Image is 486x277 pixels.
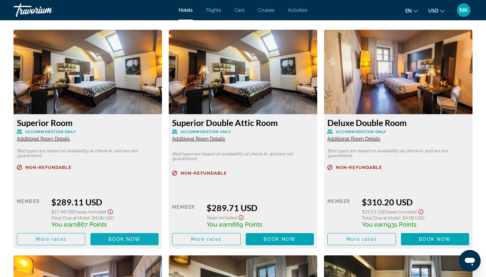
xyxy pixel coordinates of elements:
h3: Superior Double Attic Room [172,118,314,128]
a: Activities [288,7,307,13]
span: Additional Room Details [327,136,380,142]
span: Total Due at Hotel [362,215,400,221]
button: Show Taxes and Fees disclaimer [237,213,245,221]
a: Cars [235,7,245,13]
span: Taxes included [207,215,237,220]
button: Change language [405,6,418,16]
span: USD [428,8,438,14]
a: Travorium [13,1,81,19]
span: You earn [362,221,387,228]
a: Hotels [179,7,193,13]
p: Bed types are based on availability at check-in, and are not guaranteed. [17,149,159,158]
span: Non-refundable [25,165,72,170]
img: 0965f4ed-2b15-4bd6-b14b-399f54d86d73.jpeg [324,30,473,114]
span: Book now [108,236,140,242]
button: More rates [327,233,396,245]
span: Non-refundable [181,171,227,175]
button: Book now [246,233,314,245]
button: Change currency [428,6,445,16]
span: More rates [191,236,222,242]
div: $289.11 USD [51,197,159,207]
button: Book now [90,233,159,245]
span: $29.51 USD [362,209,387,215]
span: Accommodation Only [25,130,76,134]
span: Accommodation Only [181,130,231,134]
span: You earn [51,221,77,228]
div: Member [172,203,201,228]
h3: Superior Room [17,118,159,128]
a: Cruises [258,7,274,13]
span: Book now [264,236,296,242]
span: 869 Points [232,221,263,228]
div: : $4.08 USD [362,215,469,221]
span: Taxes included [387,209,417,215]
div: : $4.08 USD [51,215,159,221]
span: NK [459,7,468,14]
span: 867 Points [77,221,107,228]
div: Member [327,197,357,228]
button: More rates [17,233,85,245]
span: en [405,8,412,14]
img: 6889fdfb-3ca9-47bf-ab44-2c645ecbafd6.jpeg [13,30,162,114]
button: User Menu [455,3,473,17]
h3: Deluxe Double Room [327,118,469,128]
span: More rates [346,236,377,242]
img: 6889fdfb-3ca9-47bf-ab44-2c645ecbafd6.jpeg [169,30,317,114]
button: Book now [401,233,469,245]
button: More rates [172,233,241,245]
span: Additional Room Details [172,136,225,142]
span: Accommodation Only [336,130,386,134]
iframe: Кнопка запуска окна обмена сообщениями [459,250,481,272]
p: Bed types are based on availability at check-in, and are not guaranteed. [172,152,314,161]
div: Member [17,197,46,228]
div: $310.20 USD [362,197,469,207]
span: Additional Room Details [17,136,70,142]
a: Flights [206,7,221,13]
p: Bed types are based on availability at check-in, and are not guaranteed. [327,149,469,158]
span: You earn [207,221,232,228]
span: $27.48 USD [51,209,76,215]
span: Taxes included [76,209,106,215]
span: 931 Points [387,221,416,228]
button: Show Taxes and Fees disclaimer [417,207,425,215]
span: More rates [36,236,66,242]
div: $289.71 USD [207,203,314,213]
button: Show Taxes and Fees disclaimer [106,207,114,215]
span: Book now [419,236,451,242]
span: Total Due at Hotel [51,215,89,221]
span: Non-refundable [336,165,382,170]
